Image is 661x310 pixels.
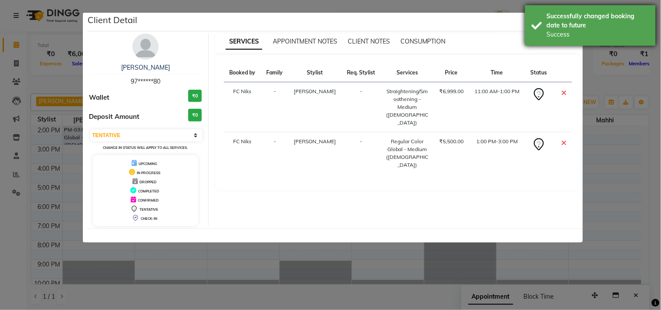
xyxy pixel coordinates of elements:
h3: ₹0 [188,90,202,102]
small: Change in status will apply to all services. [103,145,188,150]
div: Successfully changed booking date to future [547,12,649,30]
span: COMPLETED [138,189,159,193]
span: UPCOMING [139,162,157,166]
span: CLIENT NOTES [348,37,390,45]
span: CONSUMPTION [400,37,446,45]
td: 1:00 PM-3:00 PM [469,132,525,175]
span: SERVICES [226,34,262,50]
th: Price [434,64,469,82]
td: - [342,132,381,175]
td: - [342,82,381,132]
img: avatar [132,34,159,60]
th: Time [469,64,525,82]
div: ₹5,500.00 [439,138,464,145]
span: CONFIRMED [138,198,159,202]
span: [PERSON_NAME] [294,138,336,145]
th: Stylist [288,64,342,82]
th: Services [381,64,434,82]
td: - [261,132,288,175]
span: [PERSON_NAME] [294,88,336,94]
td: 11:00 AM-1:00 PM [469,82,525,132]
span: Wallet [89,93,110,103]
span: APPOINTMENT NOTES [273,37,337,45]
span: TENTATIVE [139,207,158,212]
th: Booked by [224,64,261,82]
div: Success [547,30,649,39]
span: CHECK-IN [141,216,157,221]
td: FC Niks [224,132,261,175]
h5: Client Detail [88,13,138,27]
a: [PERSON_NAME] [121,64,170,71]
th: Req. Stylist [342,64,381,82]
div: ₹6,999.00 [439,88,464,95]
h3: ₹0 [188,109,202,121]
span: DROPPED [139,180,156,184]
span: Deposit Amount [89,112,140,122]
th: Family [261,64,288,82]
span: IN PROGRESS [137,171,160,175]
div: Straightening/Smoothening - Medium ([DEMOGRAPHIC_DATA]) [386,88,428,127]
th: Status [525,64,553,82]
td: - [261,82,288,132]
td: FC Niks [224,82,261,132]
div: Regular Color Global - Medium ([DEMOGRAPHIC_DATA]) [386,138,428,169]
